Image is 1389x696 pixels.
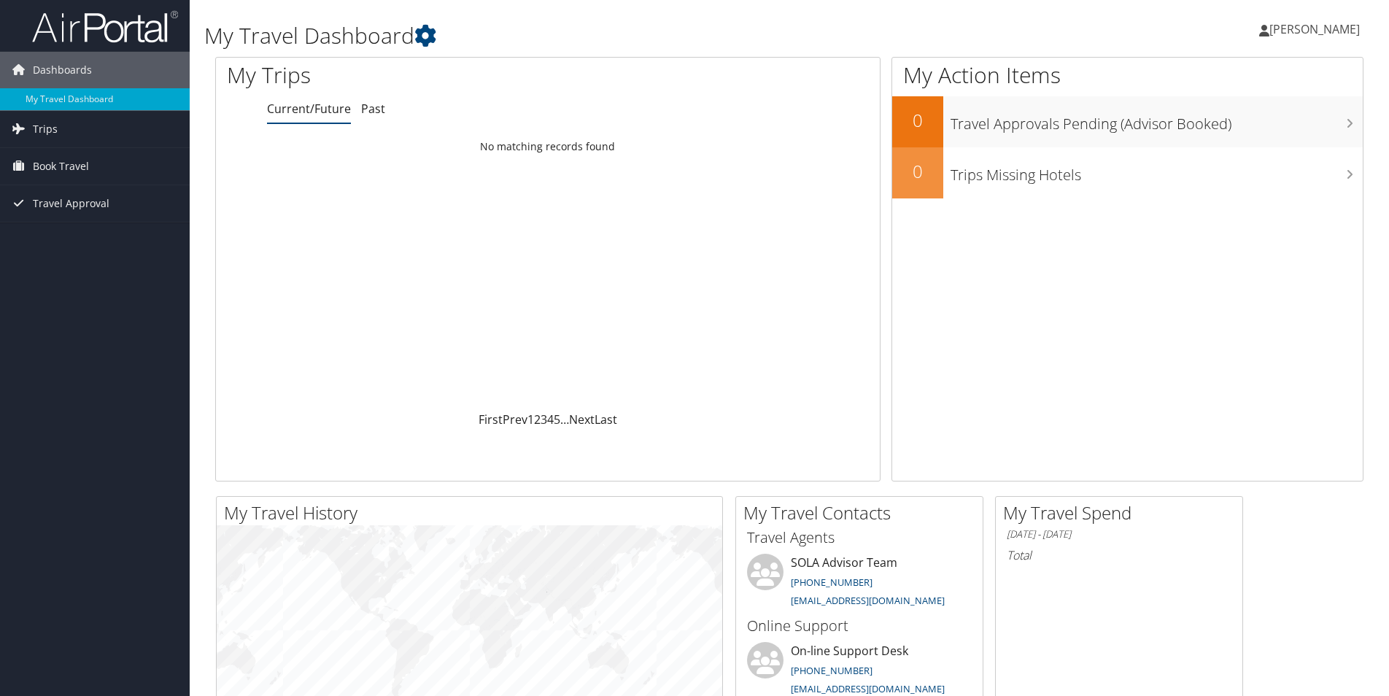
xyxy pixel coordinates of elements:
[892,96,1363,147] a: 0Travel Approvals Pending (Advisor Booked)
[541,411,547,428] a: 3
[32,9,178,44] img: airportal-logo.png
[1259,7,1374,51] a: [PERSON_NAME]
[204,20,984,51] h1: My Travel Dashboard
[33,111,58,147] span: Trips
[740,554,979,614] li: SOLA Advisor Team
[479,411,503,428] a: First
[1007,527,1231,541] h6: [DATE] - [DATE]
[1007,547,1231,563] h6: Total
[267,101,351,117] a: Current/Future
[33,148,89,185] span: Book Travel
[1003,500,1242,525] h2: My Travel Spend
[595,411,617,428] a: Last
[743,500,983,525] h2: My Travel Contacts
[224,500,722,525] h2: My Travel History
[361,101,385,117] a: Past
[503,411,527,428] a: Prev
[33,52,92,88] span: Dashboards
[892,147,1363,198] a: 0Trips Missing Hotels
[227,60,592,90] h1: My Trips
[527,411,534,428] a: 1
[747,616,972,636] h3: Online Support
[892,108,943,133] h2: 0
[791,576,873,589] a: [PHONE_NUMBER]
[560,411,569,428] span: …
[554,411,560,428] a: 5
[216,134,880,160] td: No matching records found
[791,594,945,607] a: [EMAIL_ADDRESS][DOMAIN_NAME]
[791,682,945,695] a: [EMAIL_ADDRESS][DOMAIN_NAME]
[1269,21,1360,37] span: [PERSON_NAME]
[892,60,1363,90] h1: My Action Items
[951,107,1363,134] h3: Travel Approvals Pending (Advisor Booked)
[892,159,943,184] h2: 0
[569,411,595,428] a: Next
[547,411,554,428] a: 4
[534,411,541,428] a: 2
[33,185,109,222] span: Travel Approval
[747,527,972,548] h3: Travel Agents
[951,158,1363,185] h3: Trips Missing Hotels
[791,664,873,677] a: [PHONE_NUMBER]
